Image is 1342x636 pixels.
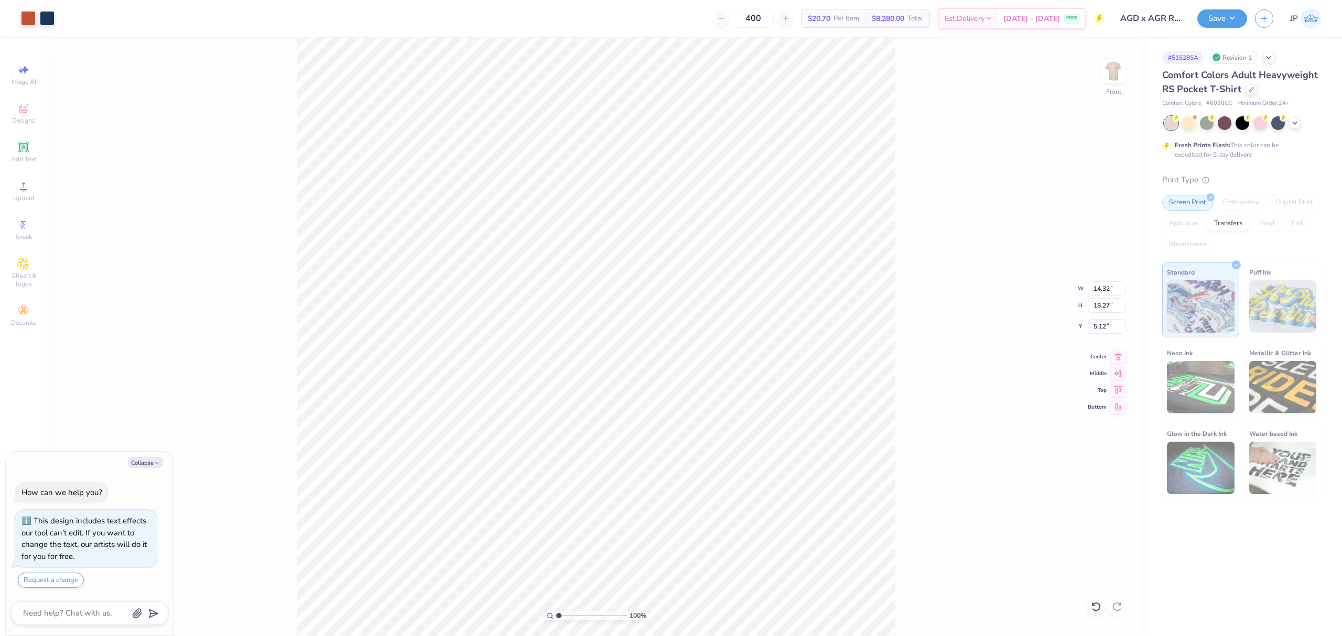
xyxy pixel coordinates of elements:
[1252,216,1282,232] div: Vinyl
[1167,442,1235,494] img: Glow in the Dark Ink
[1206,99,1232,108] span: # 6030CC
[1162,99,1201,108] span: Comfort Colors
[1249,347,1311,358] span: Metallic & Glitter Ink
[1249,361,1317,413] img: Metallic & Glitter Ink
[1066,15,1077,22] span: FREE
[1237,99,1290,108] span: Minimum Order: 24 +
[1088,403,1107,411] span: Bottom
[11,155,36,163] span: Add Text
[1197,9,1247,28] button: Save
[12,78,36,86] span: Image AI
[1003,13,1060,24] span: [DATE] - [DATE]
[12,116,35,125] span: Designs
[733,9,774,28] input: – –
[872,13,904,24] span: $8,280.00
[834,13,859,24] span: Per Item
[945,13,984,24] span: Est. Delivery
[5,271,42,288] span: Clipart & logos
[21,516,147,562] div: This design includes text effects our tool can't edit. If you want to change the text, our artist...
[1175,141,1230,149] strong: Fresh Prints Flash:
[128,457,163,468] button: Collapse
[907,13,923,24] span: Total
[1269,195,1320,211] div: Digital Print
[630,611,646,620] span: 100 %
[1162,69,1318,95] span: Comfort Colors Adult Heavyweight RS Pocket T-Shirt
[16,233,32,241] span: Greek
[1249,428,1297,439] span: Water based Ink
[1285,216,1309,232] div: Foil
[1162,195,1213,211] div: Screen Print
[1290,8,1321,29] a: JP
[1216,195,1266,211] div: Embroidery
[808,13,830,24] span: $20.70
[18,573,84,588] button: Request a change
[1167,280,1235,333] img: Standard
[11,319,36,327] span: Decorate
[1167,347,1193,358] span: Neon Ink
[1249,267,1271,278] span: Puff Ink
[1106,87,1121,96] div: Front
[1249,442,1317,494] img: Water based Ink
[1167,361,1235,413] img: Neon Ink
[1162,51,1204,64] div: # 515285A
[1088,387,1107,394] span: Top
[1209,51,1258,64] div: Revision 1
[1162,237,1213,253] div: Rhinestones
[13,194,34,202] span: Upload
[1249,280,1317,333] img: Puff Ink
[21,487,102,498] div: How can we help you?
[1290,13,1298,25] span: JP
[1103,61,1124,82] img: Front
[1301,8,1321,29] img: John Paul Torres
[1167,267,1195,278] span: Standard
[1207,216,1249,232] div: Transfers
[1175,140,1304,159] div: This color can be expedited for 5 day delivery.
[1162,216,1204,232] div: Applique
[1167,428,1227,439] span: Glow in the Dark Ink
[1112,8,1189,29] input: Untitled Design
[1162,174,1321,186] div: Print Type
[1088,353,1107,360] span: Center
[1088,370,1107,377] span: Middle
